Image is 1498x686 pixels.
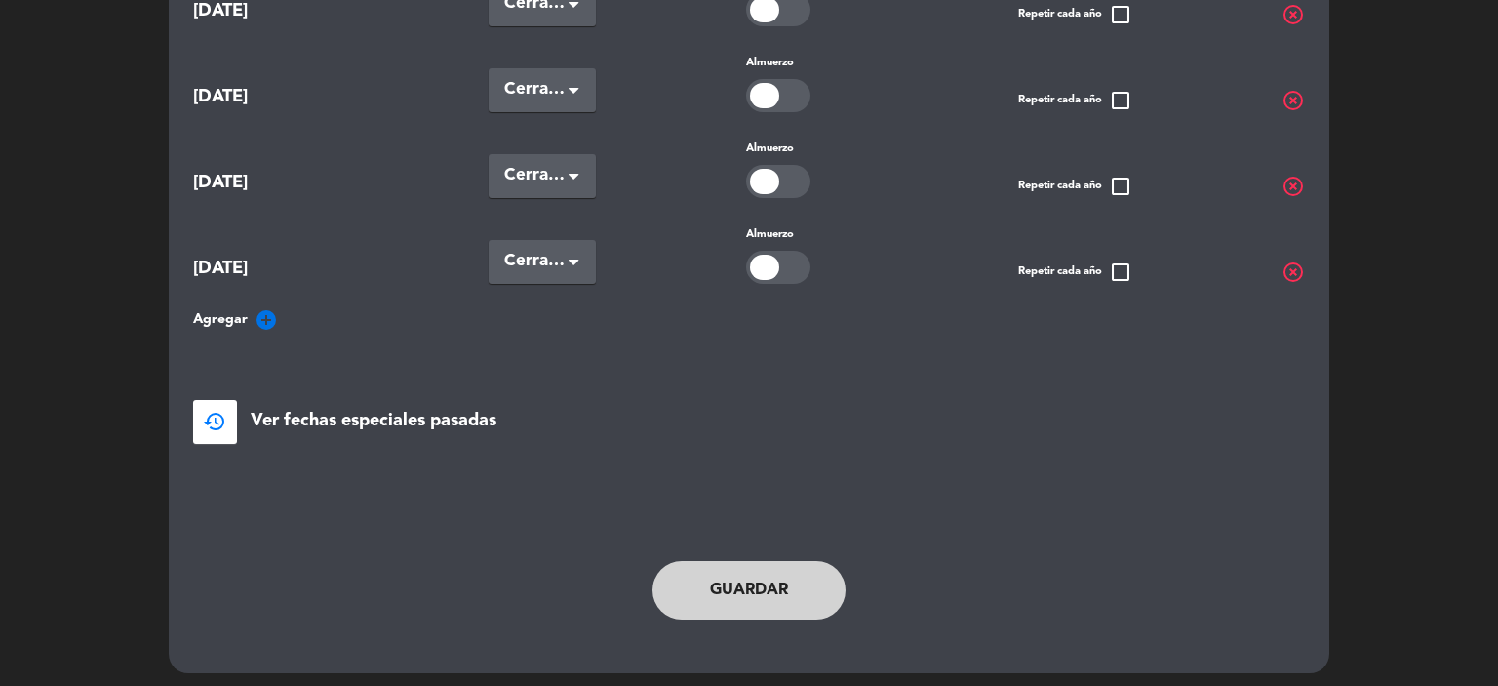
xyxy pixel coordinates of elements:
span: [DATE] [193,255,339,283]
span: highlight_off [1281,175,1305,198]
span: [DATE] [193,169,339,197]
span: check_box_outline_blank [1109,3,1132,26]
span: highlight_off [1281,261,1305,284]
span: Repetir cada año [1018,3,1132,26]
span: Cerradas [504,76,565,103]
button: Guardar [652,561,846,620]
button: restore [193,400,237,444]
span: highlight_off [1281,89,1305,112]
span: [DATE] [193,83,339,111]
label: Almuerzo [746,141,794,158]
span: Repetir cada año [1018,89,1132,112]
label: Almuerzo [746,226,794,244]
span: Cerradas [504,162,565,189]
span: check_box_outline_blank [1109,261,1132,284]
span: check_box_outline_blank [1109,175,1132,198]
span: Repetir cada año [1018,175,1132,198]
span: highlight_off [1281,3,1305,26]
span: Repetir cada año [1018,261,1132,284]
span: Agregar [193,308,248,331]
span: Ver fechas especiales pasadas [251,407,496,435]
label: Almuerzo [746,55,794,72]
i: add_circle [255,308,278,332]
span: check_box_outline_blank [1109,89,1132,112]
span: Cerradas [504,248,565,275]
span: restore [203,410,226,433]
